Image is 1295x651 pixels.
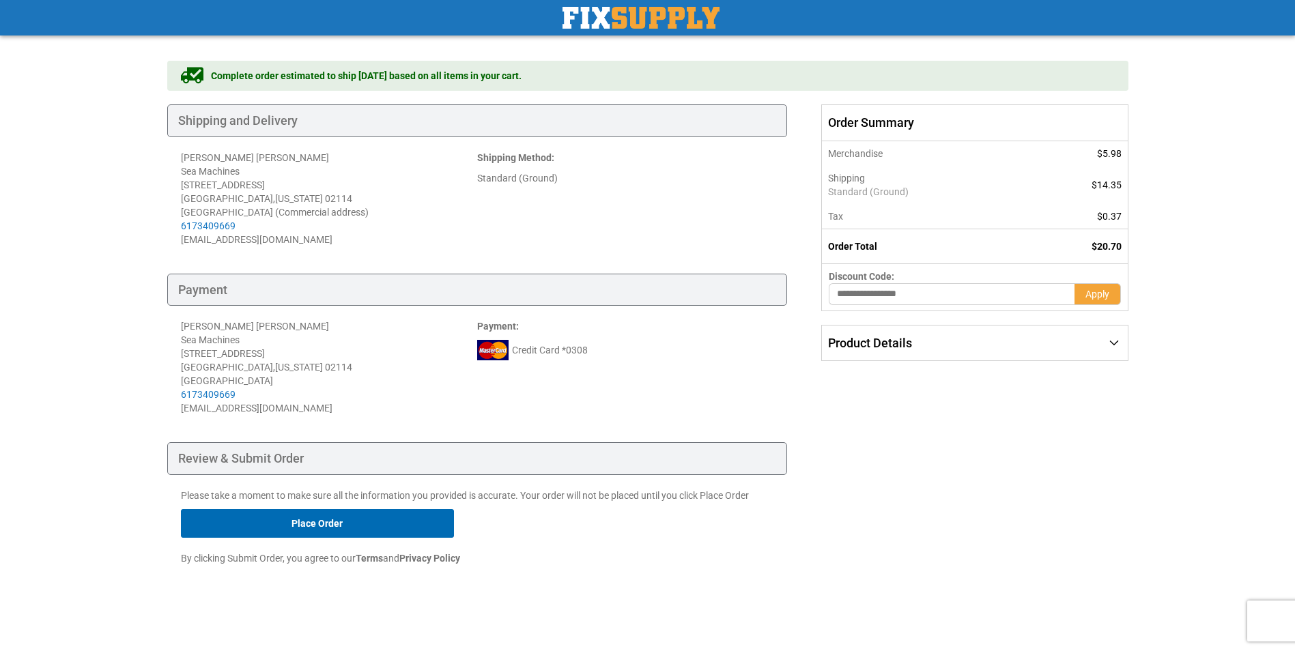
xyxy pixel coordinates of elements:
[477,171,773,185] div: Standard (Ground)
[167,104,788,137] div: Shipping and Delivery
[1097,211,1122,222] span: $0.37
[477,321,519,332] strong: :
[828,185,1024,199] span: Standard (Ground)
[275,362,323,373] span: [US_STATE]
[167,274,788,306] div: Payment
[563,7,720,29] img: Fix Industrial Supply
[211,69,522,83] span: Complete order estimated to ship [DATE] based on all items in your cart.
[1092,241,1122,252] span: $20.70
[167,442,788,475] div: Review & Submit Order
[1085,289,1109,300] span: Apply
[477,152,554,163] strong: :
[822,141,1031,166] th: Merchandise
[822,204,1031,229] th: Tax
[181,403,332,414] span: [EMAIL_ADDRESS][DOMAIN_NAME]
[1097,148,1122,159] span: $5.98
[829,271,894,282] span: Discount Code:
[1092,179,1122,190] span: $14.35
[399,553,460,564] strong: Privacy Policy
[181,319,477,401] div: [PERSON_NAME] [PERSON_NAME] Sea Machines [STREET_ADDRESS] [GEOGRAPHIC_DATA] , 02114 [GEOGRAPHIC_D...
[181,220,236,231] a: 6173409669
[181,509,454,538] button: Place Order
[477,340,773,360] div: Credit Card *0308
[563,7,720,29] a: store logo
[181,551,774,565] p: By clicking Submit Order, you agree to our and
[181,389,236,400] a: 6173409669
[356,553,383,564] strong: Terms
[828,173,865,184] span: Shipping
[181,489,774,502] p: Please take a moment to make sure all the information you provided is accurate. Your order will n...
[181,151,477,246] address: [PERSON_NAME] [PERSON_NAME] Sea Machines [STREET_ADDRESS] [GEOGRAPHIC_DATA] , 02114 [GEOGRAPHIC_D...
[181,234,332,245] span: [EMAIL_ADDRESS][DOMAIN_NAME]
[828,241,877,252] strong: Order Total
[828,336,912,350] span: Product Details
[275,193,323,204] span: [US_STATE]
[477,340,509,360] img: mc.png
[477,321,516,332] span: Payment
[1075,283,1121,305] button: Apply
[821,104,1128,141] span: Order Summary
[477,152,552,163] span: Shipping Method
